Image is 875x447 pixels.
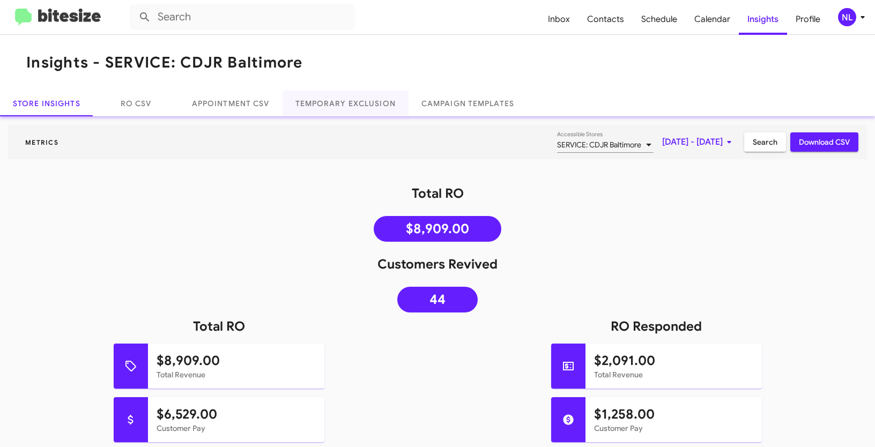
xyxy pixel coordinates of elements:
h1: $8,909.00 [157,352,316,369]
a: Insights [739,4,787,35]
a: Calendar [686,4,739,35]
h1: $2,091.00 [594,352,753,369]
span: 44 [429,294,446,305]
span: Download CSV [799,132,850,152]
span: Search [753,132,777,152]
span: $8,909.00 [406,223,469,234]
a: Appointment CSV [179,91,283,116]
button: Search [744,132,786,152]
span: Metrics [17,138,67,146]
mat-card-subtitle: Total Revenue [594,369,753,380]
a: Schedule [633,4,686,35]
h1: $6,529.00 [157,406,316,423]
button: [DATE] - [DATE] [654,132,744,152]
h1: $1,258.00 [594,406,753,423]
a: Inbox [539,4,579,35]
button: Download CSV [790,132,858,152]
div: NL [838,8,856,26]
button: NL [829,8,863,26]
a: RO CSV [93,91,179,116]
a: Contacts [579,4,633,35]
mat-card-subtitle: Total Revenue [157,369,316,380]
h1: Insights - SERVICE: CDJR Baltimore [26,54,303,71]
a: Campaign Templates [409,91,527,116]
span: [DATE] - [DATE] [662,132,736,152]
mat-card-subtitle: Customer Pay [594,423,753,434]
mat-card-subtitle: Customer Pay [157,423,316,434]
input: Search [130,4,355,30]
span: SERVICE: CDJR Baltimore [557,140,641,150]
a: Temporary Exclusion [283,91,409,116]
a: Profile [787,4,829,35]
h1: RO Responded [437,318,875,335]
